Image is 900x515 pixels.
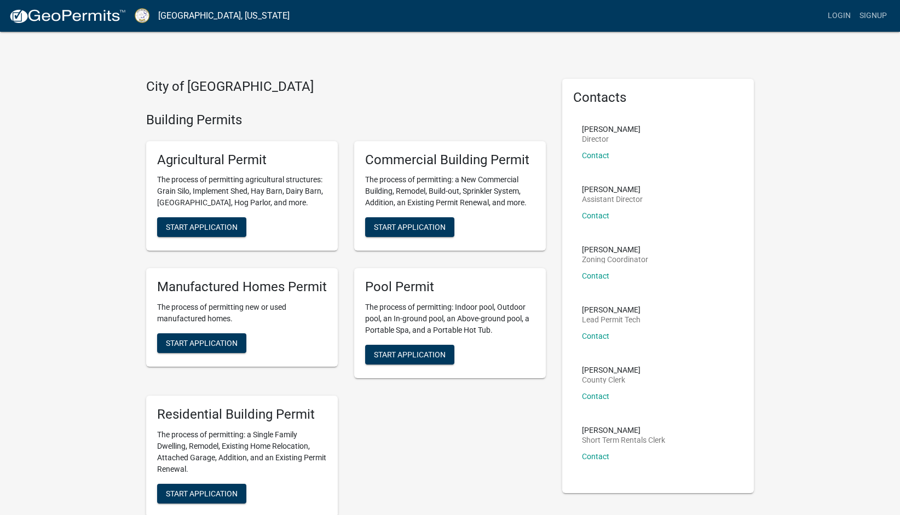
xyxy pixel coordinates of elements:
[582,186,643,193] p: [PERSON_NAME]
[135,8,149,23] img: Putnam County, Georgia
[374,223,446,232] span: Start Application
[158,7,290,25] a: [GEOGRAPHIC_DATA], [US_STATE]
[157,429,327,475] p: The process of permitting: a Single Family Dwelling, Remodel, Existing Home Relocation, Attached ...
[855,5,891,26] a: Signup
[582,271,609,280] a: Contact
[157,217,246,237] button: Start Application
[157,174,327,209] p: The process of permitting agricultural structures: Grain Silo, Implement Shed, Hay Barn, Dairy Ba...
[166,339,238,348] span: Start Application
[582,332,609,340] a: Contact
[146,79,546,95] h4: City of [GEOGRAPHIC_DATA]
[365,217,454,237] button: Start Application
[582,125,641,133] p: [PERSON_NAME]
[582,316,641,323] p: Lead Permit Tech
[582,426,665,434] p: [PERSON_NAME]
[157,152,327,168] h5: Agricultural Permit
[157,279,327,295] h5: Manufactured Homes Permit
[582,392,609,401] a: Contact
[374,350,446,359] span: Start Application
[365,345,454,364] button: Start Application
[582,195,643,203] p: Assistant Director
[582,256,648,263] p: Zoning Coordinator
[582,306,641,314] p: [PERSON_NAME]
[573,90,743,106] h5: Contacts
[582,376,641,384] p: County Clerk
[365,152,535,168] h5: Commercial Building Permit
[582,436,665,444] p: Short Term Rentals Clerk
[157,407,327,423] h5: Residential Building Permit
[365,279,535,295] h5: Pool Permit
[365,302,535,336] p: The process of permitting: Indoor pool, Outdoor pool, an In-ground pool, an Above-ground pool, a ...
[365,174,535,209] p: The process of permitting: a New Commercial Building, Remodel, Build-out, Sprinkler System, Addit...
[582,246,648,253] p: [PERSON_NAME]
[582,211,609,220] a: Contact
[166,489,238,497] span: Start Application
[166,223,238,232] span: Start Application
[146,112,546,128] h4: Building Permits
[582,366,641,374] p: [PERSON_NAME]
[582,452,609,461] a: Contact
[823,5,855,26] a: Login
[157,333,246,353] button: Start Application
[582,151,609,160] a: Contact
[157,484,246,504] button: Start Application
[157,302,327,325] p: The process of permitting new or used manufactured homes.
[582,135,641,143] p: Director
